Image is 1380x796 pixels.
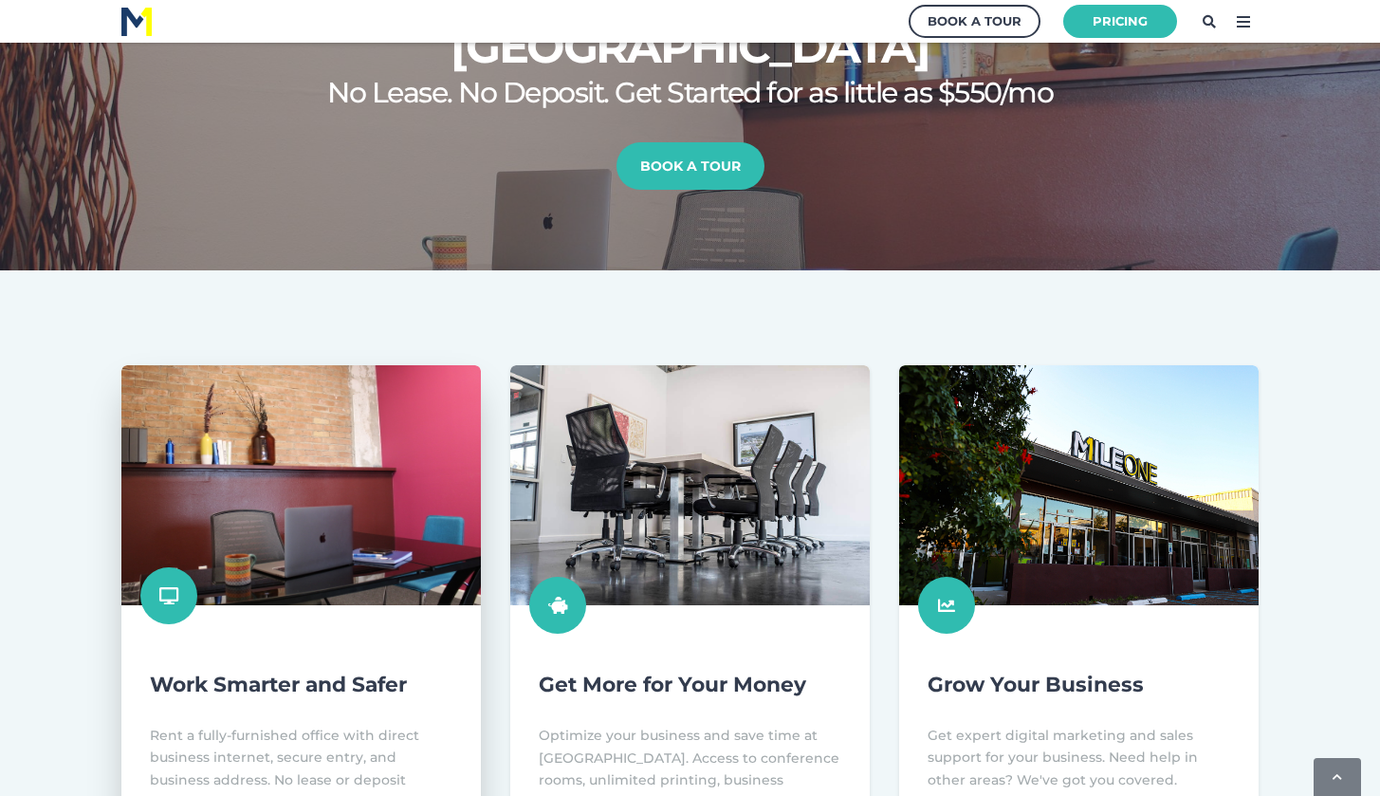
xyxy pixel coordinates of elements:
[928,9,1021,33] div: Book a Tour
[909,5,1040,38] a: Book a Tour
[616,142,764,190] a: Book a Tour
[121,8,152,36] img: M1 Logo - Blue Letters - for Light Backgrounds-2
[245,77,1136,108] h2: No Lease. No Deposit. Get Started for as little as $550/mo
[1063,5,1177,38] a: Pricing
